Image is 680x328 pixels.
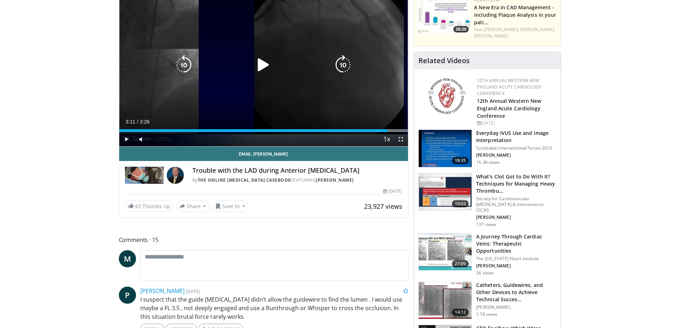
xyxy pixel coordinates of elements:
h3: Everyday IVUS Use and Image Interpretation [476,130,556,144]
button: Mute [134,132,148,146]
img: 43c121b6-3532-4bae-880e-e5ebdc6831f7.150x105_q85_crop-smart_upscale.jpg [419,233,472,271]
a: [PERSON_NAME] [140,287,185,295]
img: 0954f259-7907-4053-a817-32a96463ecc8.png.150x105_q85_autocrop_double_scale_upscale_version-0.2.png [427,77,467,115]
button: Playback Rate [379,132,394,146]
a: 27:09 A Journey Through Cardiac Veins: Therapeutic Opportunities The [US_STATE] Heart Institute [... [418,233,556,276]
p: [PERSON_NAME] [476,152,556,158]
p: [PERSON_NAME] [476,215,556,220]
small: [DATE] [186,288,200,294]
span: 23,927 views [364,202,402,211]
a: 18:35 Everyday IVUS Use and Image Interpretation Scottsdale Interventional Forum 2013 [PERSON_NAM... [418,130,556,167]
button: Play [119,132,134,146]
button: Share [176,201,210,212]
button: Fullscreen [394,132,408,146]
p: 36 views [476,270,494,276]
a: 14:12 Catheters, Guidewires, and Other Devices to Achieve Technical Succes… [PERSON_NAME] 1.7K views [418,282,556,319]
a: 63 Thumbs Up [125,201,173,212]
span: 3:11 [126,119,135,125]
span: 3:26 [140,119,150,125]
p: The [US_STATE] Heart Institute [476,256,556,262]
h3: Catheters, Guidewires, and Other Devices to Achieve Technical Succes… [476,282,556,303]
a: [PERSON_NAME] [474,33,508,39]
span: / [137,119,138,125]
button: Save to [212,201,248,212]
img: 56b29ba8-67ed-45d0-a0e7-5c82857bd955.150x105_q85_crop-smart_upscale.jpg [419,282,472,319]
a: 12th Annual Western New England Acute Cardiology Conference [477,97,541,119]
h3: A Journey Through Cardiac Veins: Therapeutic Opportunities [476,233,556,254]
p: Scottsdale Interventional Forum 2013 [476,145,556,151]
a: [PERSON_NAME] [316,177,354,183]
img: dTBemQywLidgNXR34xMDoxOjA4MTsiGN.150x105_q85_crop-smart_upscale.jpg [419,130,472,167]
p: 137 views [476,222,496,227]
a: 12th Annual Western New England Acute Cardiology Conference [477,77,542,96]
p: I suspect that the guide [MEDICAL_DATA] didn’t allow the guidewire to find the lumen . I would us... [140,295,409,321]
span: Comments 15 [119,235,409,244]
span: 18:35 [452,157,469,164]
a: Email [PERSON_NAME] [119,147,408,161]
a: 10:03 What's Clot Got to Do With It? Techniques for Managing Heavy Thrombu… Society for Cardiovas... [418,173,556,227]
img: Avatar [167,167,184,184]
div: [DATE] [383,188,402,195]
p: [PERSON_NAME] [476,263,556,269]
a: P [119,287,136,304]
div: Progress Bar [119,129,408,132]
h4: Trouble with the LAD during Anterior [MEDICAL_DATA] [192,167,403,175]
div: Feat. [474,26,558,39]
a: [PERSON_NAME], [484,26,519,32]
p: 1.7K views [476,312,497,317]
p: [PERSON_NAME] [476,304,556,310]
div: By FEATURING [192,177,403,183]
img: 9bafbb38-b40d-4e9d-b4cb-9682372bf72c.150x105_q85_crop-smart_upscale.jpg [419,173,472,211]
img: The Online Cardiac Catheterization Casebook [125,167,164,184]
span: 27:09 [452,260,469,267]
a: The Online [MEDICAL_DATA] Casebook [198,177,291,183]
span: 38:20 [453,26,469,32]
span: 14:12 [452,309,469,316]
a: A New Era in CAD Management - including Plaque Analysis in your pati… [474,4,556,26]
h4: Related Videos [418,56,470,65]
h3: What's Clot Got to Do With It? Techniques for Managing Heavy Thrombu… [476,173,556,195]
a: [PERSON_NAME], [520,26,555,32]
div: [DATE] [477,120,555,126]
span: 63 [135,203,141,210]
p: 16.3K views [476,160,500,165]
p: Society for Cardiovascular [MEDICAL_DATA] & Interventions (SCAI) [476,196,556,213]
span: 10:03 [452,200,469,207]
a: M [119,250,136,267]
